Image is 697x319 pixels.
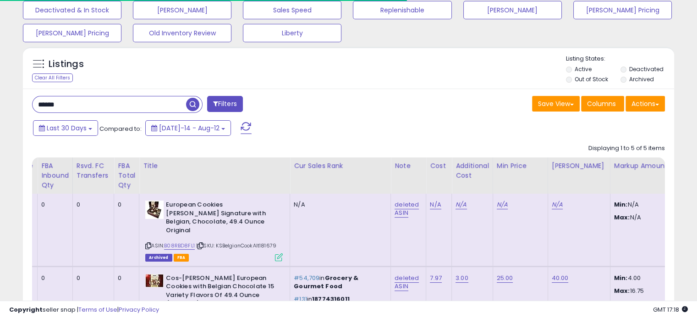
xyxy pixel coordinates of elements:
strong: Min: [614,274,628,282]
div: Note [395,161,422,171]
strong: Min: [614,200,628,209]
div: 0 [41,274,66,282]
a: N/A [430,200,441,209]
div: 0 [118,274,132,282]
a: deleted ASIN [395,274,419,291]
b: Cos-[PERSON_NAME] European Cookies with Belgian Chocolate 15 Variety Flavors Of 49.4 Ounce (Pack ... [166,274,277,310]
a: Privacy Policy [119,305,159,314]
button: Columns [581,96,624,112]
a: deleted ASIN [395,200,419,218]
button: Old Inventory Review [133,24,231,42]
span: Last 30 Days [47,123,87,133]
img: 51WBEwycHkL._SL40_.jpg [145,274,164,287]
a: 7.97 [430,274,442,283]
a: 3.00 [456,274,468,283]
button: [PERSON_NAME] [463,1,562,19]
button: Sales Speed [243,1,341,19]
span: Grocery & Gourmet Food [294,274,358,291]
p: 4.00 [614,274,690,282]
span: | SKU: KSBelgianCookAlt181679 [196,242,276,249]
img: 51cUy4kLE2L._SL40_.jpg [145,201,164,219]
label: Deactivated [629,65,663,73]
div: Fulfillable Quantity [2,161,33,180]
label: Active [575,65,592,73]
b: European Cookies [PERSON_NAME] Signature with Belgian, Chocolate, 49.4 Ounce Original [166,201,277,237]
span: FBA [174,254,189,262]
button: Actions [626,96,665,112]
span: 2025-09-12 17:18 GMT [653,305,688,314]
div: Title [143,161,286,171]
div: ASIN: [145,201,283,260]
div: Markup Amount [614,161,693,171]
div: 0 [77,201,107,209]
label: Archived [629,75,653,83]
a: Terms of Use [78,305,117,314]
span: [DATE]-14 - Aug-12 [159,123,220,133]
div: Displaying 1 to 5 of 5 items [588,144,665,153]
span: Listings that have been deleted from Seller Central [145,254,172,262]
div: Cost [430,161,448,171]
button: [PERSON_NAME] [133,1,231,19]
strong: Max: [614,213,630,222]
strong: Copyright [9,305,43,314]
strong: Max: [614,286,630,295]
h5: Listings [49,58,84,71]
p: Listing States: [566,55,674,63]
div: N/A [294,201,384,209]
p: in [294,274,384,291]
button: Filters [207,96,243,112]
div: 0 [118,201,132,209]
div: [PERSON_NAME] [552,161,606,171]
span: #54,709 [294,274,319,282]
div: Rsvd. FC Transfers [77,161,110,180]
a: N/A [456,200,466,209]
p: 16.75 [614,287,690,295]
button: Replenishable [353,1,451,19]
a: 40.00 [552,274,569,283]
button: [PERSON_NAME] Pricing [573,1,672,19]
label: Out of Stock [575,75,608,83]
span: Columns [587,99,616,108]
div: 0 [77,274,107,282]
p: N/A [614,213,690,222]
button: Liberty [243,24,341,42]
button: Save View [532,96,580,112]
div: Additional Cost [456,161,489,180]
div: Clear All Filters [32,73,73,82]
a: B08RBD8FL1 [164,242,195,250]
div: 0 [41,201,66,209]
button: [PERSON_NAME] Pricing [23,24,121,42]
div: Min Price [497,161,544,171]
span: Compared to: [99,124,142,133]
a: N/A [552,200,563,209]
div: FBA inbound Qty [41,161,69,190]
a: N/A [497,200,508,209]
div: FBA Total Qty [118,161,135,190]
button: [DATE]-14 - Aug-12 [145,120,231,136]
button: Last 30 Days [33,120,98,136]
p: N/A [614,201,690,209]
a: 25.00 [497,274,513,283]
div: seller snap | | [9,306,159,314]
button: Deactivated & In Stock [23,1,121,19]
div: Cur Sales Rank [294,161,387,171]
